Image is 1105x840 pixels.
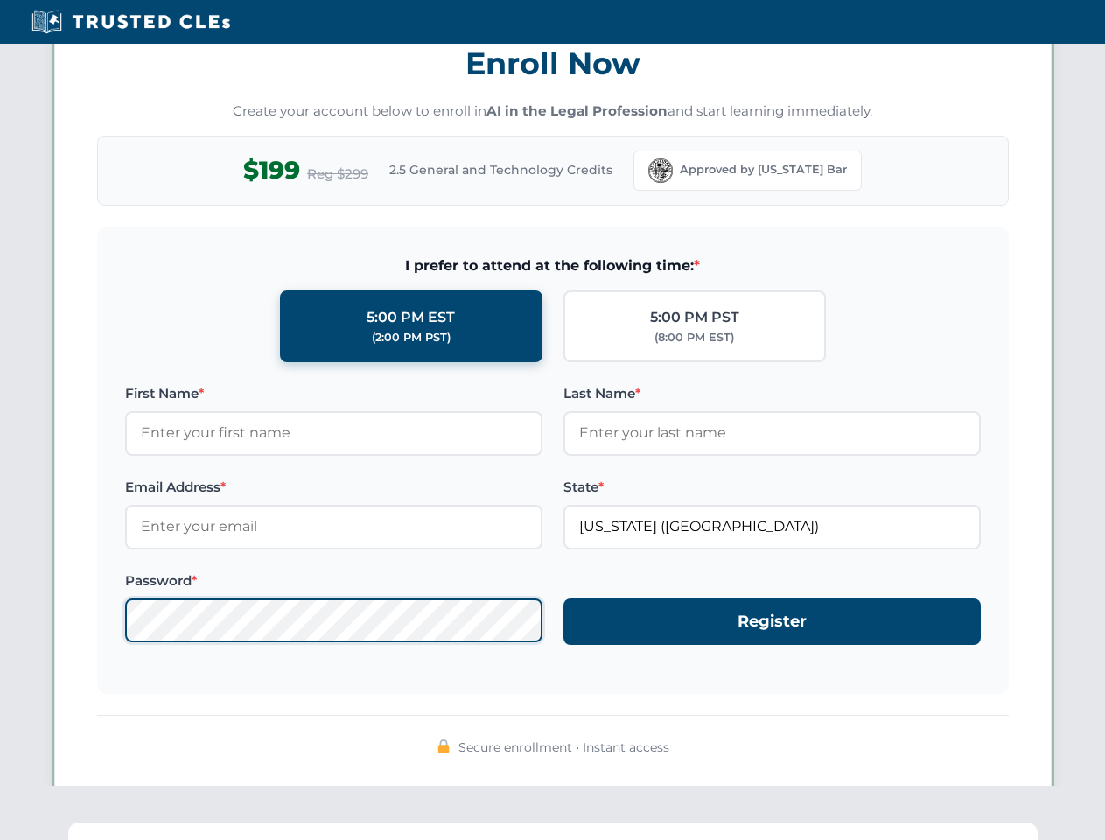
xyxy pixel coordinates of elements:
[486,102,668,119] strong: AI in the Legal Profession
[97,101,1009,122] p: Create your account below to enroll in and start learning immediately.
[125,505,542,549] input: Enter your email
[458,738,669,757] span: Secure enrollment • Instant access
[680,161,847,178] span: Approved by [US_STATE] Bar
[307,164,368,185] span: Reg $299
[125,570,542,591] label: Password
[125,477,542,498] label: Email Address
[97,36,1009,91] h3: Enroll Now
[654,329,734,346] div: (8:00 PM EST)
[563,383,981,404] label: Last Name
[372,329,451,346] div: (2:00 PM PST)
[26,9,235,35] img: Trusted CLEs
[650,306,739,329] div: 5:00 PM PST
[563,505,981,549] input: Florida (FL)
[563,411,981,455] input: Enter your last name
[563,598,981,645] button: Register
[648,158,673,183] img: Florida Bar
[563,477,981,498] label: State
[367,306,455,329] div: 5:00 PM EST
[389,160,612,179] span: 2.5 General and Technology Credits
[125,411,542,455] input: Enter your first name
[125,383,542,404] label: First Name
[243,150,300,190] span: $199
[437,739,451,753] img: 🔒
[125,255,981,277] span: I prefer to attend at the following time:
